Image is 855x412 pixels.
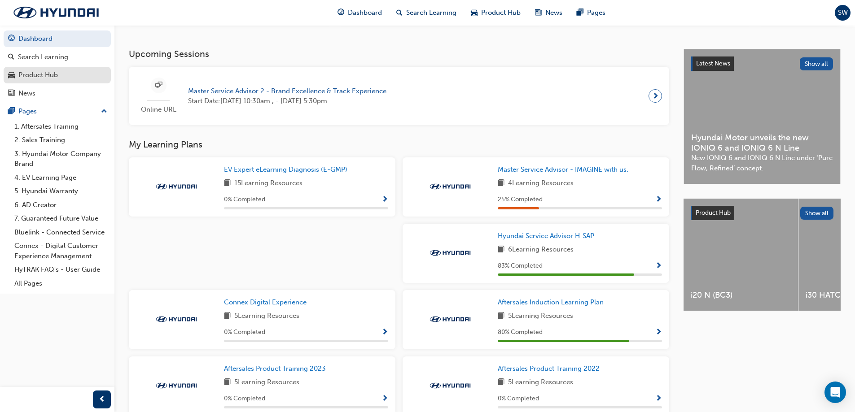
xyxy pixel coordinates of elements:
[4,49,111,65] a: Search Learning
[11,171,111,185] a: 4. EV Learning Page
[18,88,35,99] div: News
[696,60,730,67] span: Latest News
[234,178,303,189] span: 15 Learning Resources
[381,395,388,403] span: Show Progress
[655,260,662,272] button: Show Progress
[224,298,307,306] span: Connex Digital Experience
[498,231,598,241] a: Hyundai Service Advisor H-SAP
[824,382,846,403] div: Open Intercom Messenger
[224,165,351,175] a: EV Expert eLearning Diagnosis (E-GMP)
[691,56,833,71] a: Latest NewsShow all
[234,377,299,388] span: 5 Learning Resources
[498,377,504,388] span: book-icon
[188,96,386,106] span: Start Date: [DATE] 10:30am , - [DATE] 5:30pm
[11,120,111,134] a: 1. Aftersales Training
[684,49,841,184] a: Latest NewsShow allHyundai Motor unveils the new IONIQ 6 and IONIQ 6 N LineNew IONIQ 6 and IONIQ ...
[129,139,669,150] h3: My Learning Plans
[498,364,603,374] a: Aftersales Product Training 2022
[684,199,798,311] a: i20 N (BC3)
[481,8,521,18] span: Product Hub
[570,4,613,22] a: pages-iconPages
[11,133,111,147] a: 2. Sales Training
[224,311,231,322] span: book-icon
[655,393,662,404] button: Show Progress
[498,232,594,240] span: Hyundai Service Advisor H-SAP
[224,165,347,173] span: EV Expert eLearning Diagnosis (E-GMP)
[348,8,382,18] span: Dashboard
[691,290,791,300] span: i20 N (BC3)
[655,327,662,338] button: Show Progress
[498,298,604,306] span: Aftersales Induction Learning Plan
[136,104,181,115] span: Online URL
[389,4,464,22] a: search-iconSearch Learning
[655,262,662,270] span: Show Progress
[498,244,504,256] span: book-icon
[152,315,201,324] img: Trak
[101,106,107,117] span: up-icon
[498,178,504,189] span: book-icon
[4,103,111,120] button: Pages
[498,195,543,205] span: 25 % Completed
[498,165,632,175] a: Master Service Advisor - IMAGINE with us.
[8,35,15,43] span: guage-icon
[508,377,573,388] span: 5 Learning Resources
[224,364,329,374] a: Aftersales Product Training 2023
[425,248,475,257] img: Trak
[11,263,111,277] a: HyTRAK FAQ's - User Guide
[696,209,731,217] span: Product Hub
[425,381,475,390] img: Trak
[11,184,111,198] a: 5. Hyundai Warranty
[655,329,662,337] span: Show Progress
[691,133,833,153] span: Hyundai Motor unveils the new IONIQ 6 and IONIQ 6 N Line
[800,57,833,70] button: Show all
[800,207,834,220] button: Show all
[338,7,344,18] span: guage-icon
[224,377,231,388] span: book-icon
[11,147,111,171] a: 3. Hyundai Motor Company Brand
[498,394,539,404] span: 0 % Completed
[381,196,388,204] span: Show Progress
[11,226,111,239] a: Bluelink - Connected Service
[8,90,15,98] span: news-icon
[508,244,574,256] span: 6 Learning Resources
[11,198,111,212] a: 6. AD Creator
[587,8,605,18] span: Pages
[330,4,389,22] a: guage-iconDashboard
[655,395,662,403] span: Show Progress
[528,4,570,22] a: news-iconNews
[18,106,37,117] div: Pages
[498,165,628,173] span: Master Service Advisor - IMAGINE with us.
[152,381,201,390] img: Trak
[498,327,543,338] span: 80 % Completed
[396,7,403,18] span: search-icon
[835,5,851,21] button: SW
[8,53,14,61] span: search-icon
[838,8,848,18] span: SW
[508,311,573,322] span: 5 Learning Resources
[471,7,478,18] span: car-icon
[224,327,265,338] span: 0 % Completed
[406,8,456,18] span: Search Learning
[4,30,111,47] a: Dashboard
[655,196,662,204] span: Show Progress
[425,182,475,191] img: Trak
[381,327,388,338] button: Show Progress
[18,52,68,62] div: Search Learning
[136,74,662,118] a: Online URLMaster Service Advisor 2 - Brand Excellence & Track ExperienceStart Date:[DATE] 10:30am...
[224,364,326,373] span: Aftersales Product Training 2023
[691,153,833,173] span: New IONIQ 6 and IONIQ 6 N Line under ‘Pure Flow, Refined’ concept.
[129,49,669,59] h3: Upcoming Sessions
[577,7,583,18] span: pages-icon
[508,178,574,189] span: 4 Learning Resources
[4,3,108,22] a: Trak
[234,311,299,322] span: 5 Learning Resources
[224,195,265,205] span: 0 % Completed
[464,4,528,22] a: car-iconProduct Hub
[8,71,15,79] span: car-icon
[155,80,162,91] span: sessionType_ONLINE_URL-icon
[691,206,833,220] a: Product HubShow all
[498,364,600,373] span: Aftersales Product Training 2022
[381,329,388,337] span: Show Progress
[188,86,386,96] span: Master Service Advisor 2 - Brand Excellence & Track Experience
